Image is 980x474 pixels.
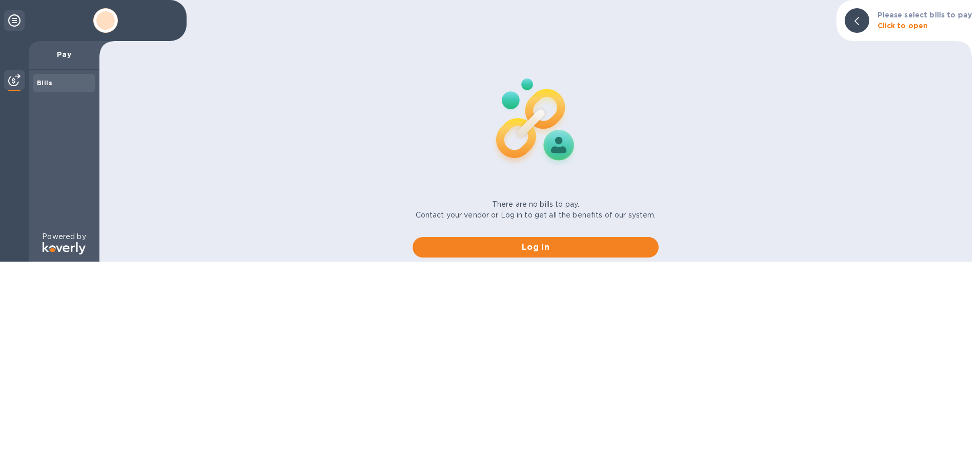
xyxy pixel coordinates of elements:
[421,241,650,253] span: Log in
[42,231,86,242] p: Powered by
[37,49,91,60] p: Pay
[877,11,972,19] b: Please select bills to pay
[416,199,656,221] p: There are no bills to pay. Contact your vendor or Log in to get all the benefits of our system.
[37,79,52,87] b: Bills
[413,237,659,258] button: Log in
[43,242,86,254] img: Logo
[877,22,928,30] b: Click to open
